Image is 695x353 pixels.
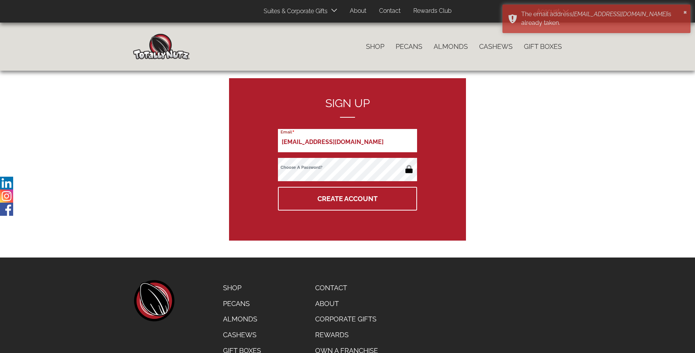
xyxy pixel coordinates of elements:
input: Email [278,129,417,152]
a: Contact [310,280,384,296]
a: Shop [217,280,267,296]
em: [EMAIL_ADDRESS][DOMAIN_NAME] [572,11,667,18]
a: Rewards [310,327,384,343]
a: Cashews [473,39,518,55]
div: The email address is already taken. [521,10,681,27]
a: About [310,296,384,312]
a: Almonds [217,311,267,327]
button: Create Account [278,187,417,211]
a: Pecans [390,39,428,55]
button: × [683,8,687,15]
a: Shop [360,39,390,55]
a: Suites & Corporate Gifts [258,4,330,19]
a: home [133,280,175,321]
a: Rewards Club [408,4,457,18]
a: Almonds [428,39,473,55]
a: Pecans [217,296,267,312]
a: Corporate Gifts [310,311,384,327]
a: Contact [373,4,406,18]
a: Cashews [217,327,267,343]
img: Home [133,34,190,59]
a: Gift Boxes [518,39,568,55]
h2: Sign up [278,97,417,118]
a: About [344,4,372,18]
